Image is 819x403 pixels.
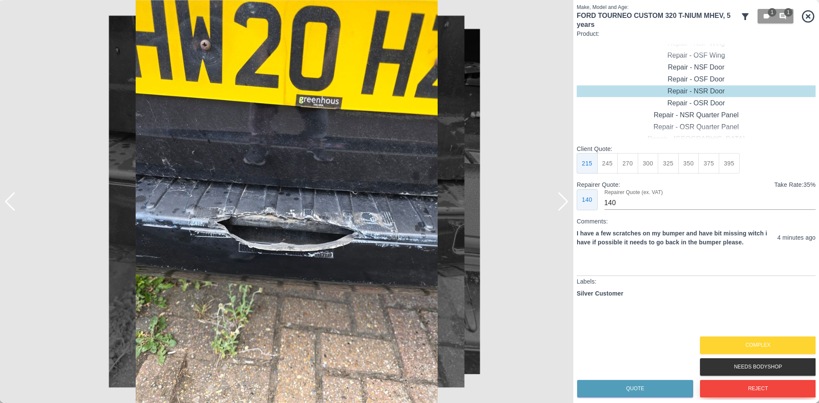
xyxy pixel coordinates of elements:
div: Repair - [GEOGRAPHIC_DATA] [577,133,816,145]
p: I have a few scratches on my bumper and have bit missing witch i have if possible it needs to go ... [577,229,774,247]
button: Needs Bodyshop [700,358,816,376]
div: Repair - NSF Door [577,61,816,73]
p: Product: [577,29,816,38]
button: 375 [698,153,719,174]
button: 270 [617,153,638,174]
p: Repairer Quote: [577,180,620,189]
div: Repair - OSR Quarter Panel [577,121,816,133]
label: Repairer Quote (ex. VAT) [604,189,663,196]
p: Take Rate: 35 % [774,180,816,189]
div: Repair - OSF Wing [577,49,816,61]
div: Repair - NSF Wing [577,38,816,49]
button: 300 [638,153,659,174]
p: 4 minutes ago [777,233,816,242]
span: 1 [768,8,776,17]
button: 395 [719,153,740,174]
button: 245 [597,153,618,174]
button: 140 [577,189,598,210]
p: Client Quote: [577,145,816,153]
div: Repair - OSF Door [577,73,816,85]
p: Silver Customer [577,289,623,298]
p: Make, Model and Age: [577,3,737,11]
h1: FORD TOURNEO CUSTOM 320 T-NIUM MHEV , 5 years [577,11,737,29]
button: Complex [700,336,816,354]
span: 1 [784,8,793,17]
div: Repair - NSR Quarter Panel [577,109,816,121]
button: 325 [658,153,679,174]
button: Quote [577,380,693,397]
button: Reject [700,380,816,397]
button: 215 [577,153,598,174]
button: 350 [678,153,699,174]
div: Repair - NSR Door [577,85,816,97]
p: Comments: [577,217,816,226]
button: 11 [758,9,793,23]
p: Labels: [577,277,816,286]
div: Repair - OSR Door [577,97,816,109]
